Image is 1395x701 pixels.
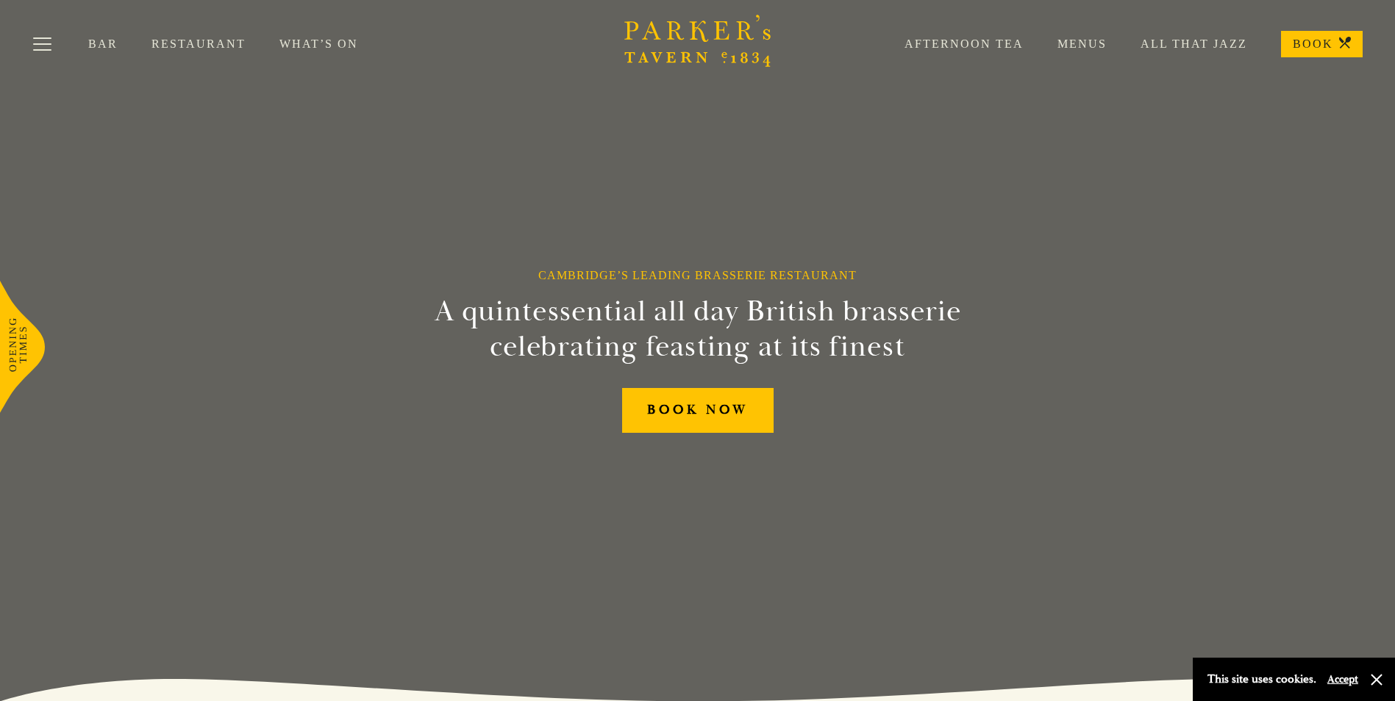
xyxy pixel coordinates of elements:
button: Accept [1327,672,1358,686]
p: This site uses cookies. [1207,669,1316,690]
button: Close and accept [1369,672,1384,687]
h2: A quintessential all day British brasserie celebrating feasting at its finest [363,294,1033,364]
a: BOOK NOW [622,388,774,433]
h1: Cambridge’s Leading Brasserie Restaurant [538,268,857,282]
